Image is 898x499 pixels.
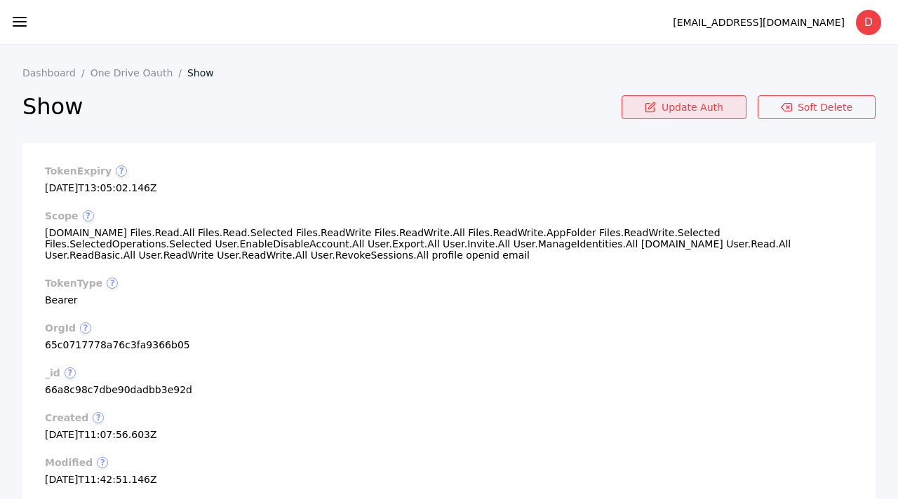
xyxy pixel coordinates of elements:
[22,93,622,121] h2: Show
[856,10,881,35] div: D
[45,210,853,261] section: [DOMAIN_NAME] Files.Read.All Files.Read.Selected Files.ReadWrite Files.ReadWrite.All Files.ReadWr...
[45,457,853,485] section: [DATE]T11:42:51.146Z
[45,165,853,193] section: [DATE]T13:05:02.146Z
[45,322,853,350] section: 65c0717778a76c3fa9366b05
[45,412,853,440] section: [DATE]T11:07:56.603Z
[107,278,118,289] span: ?
[622,95,746,119] a: Update Auth
[45,165,853,177] label: tokenExpiry
[45,367,853,378] label: _id
[83,210,94,221] span: ?
[45,367,853,395] section: 66a8c98c7dbe90dadbb3e92d
[22,67,91,78] a: Dashboard
[187,67,225,78] a: Show
[45,210,853,221] label: scope
[758,95,876,119] a: Soft Delete
[93,412,104,423] span: ?
[45,457,853,468] label: modified
[45,412,853,423] label: created
[673,14,845,31] div: [EMAIL_ADDRESS][DOMAIN_NAME]
[65,367,76,378] span: ?
[91,67,187,78] a: One Drive Oauth
[45,322,853,334] label: orgId
[116,165,127,177] span: ?
[45,278,853,289] label: tokenType
[45,278,853,306] section: Bearer
[80,322,91,334] span: ?
[97,457,108,468] span: ?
